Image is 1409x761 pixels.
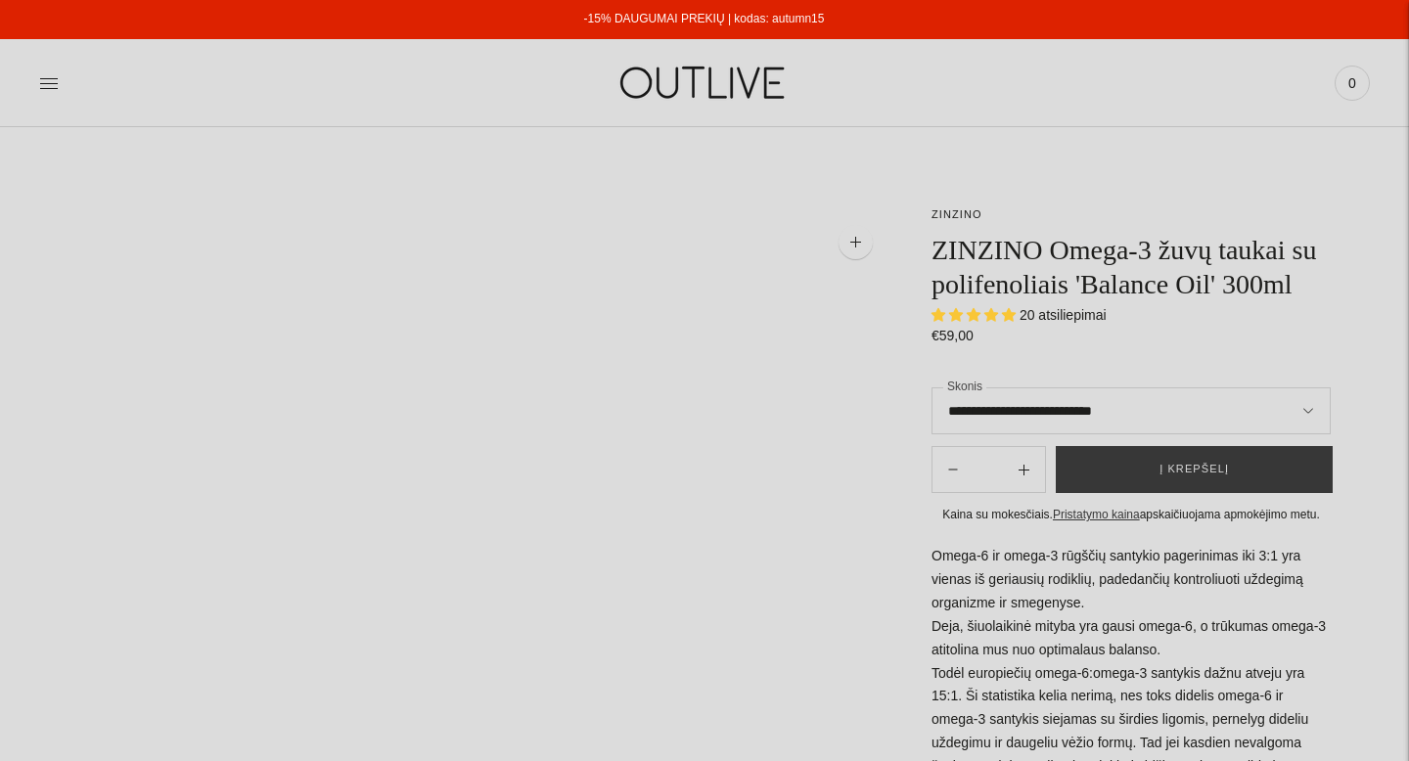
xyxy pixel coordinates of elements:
[932,233,1331,301] h1: ZINZINO Omega-3 žuvų taukai su polifenoliais 'Balance Oil' 300ml
[1159,460,1229,479] span: Į krepšelį
[932,446,974,493] button: Add product quantity
[1056,446,1333,493] button: Į krepšelį
[974,456,1003,484] input: Product quantity
[932,208,982,220] a: ZINZINO
[584,12,825,25] a: -15% DAUGUMAI PREKIŲ | kodas: autumn15
[1003,446,1045,493] button: Subtract product quantity
[932,307,1020,323] span: 4.75 stars
[1339,69,1366,97] span: 0
[1020,307,1107,323] span: 20 atsiliepimai
[932,328,974,343] span: €59,00
[932,505,1331,525] div: Kaina su mokesčiais. apskaičiuojama apmokėjimo metu.
[1335,62,1370,105] a: 0
[582,49,827,116] img: OUTLIVE
[1053,508,1140,521] a: Pristatymo kaina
